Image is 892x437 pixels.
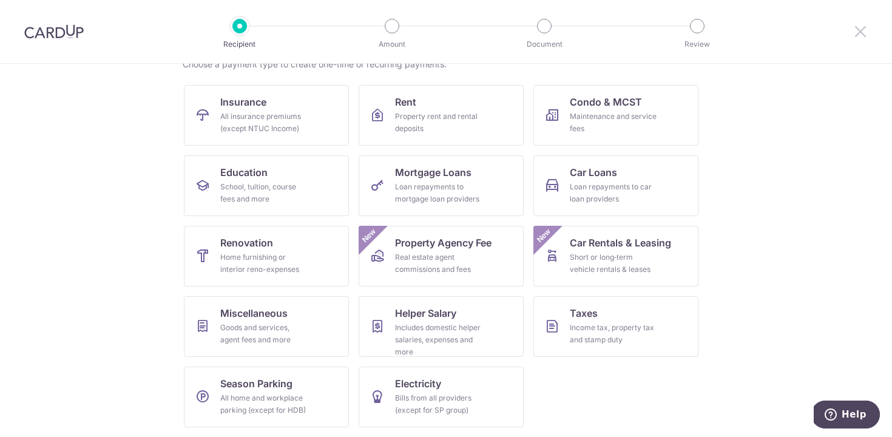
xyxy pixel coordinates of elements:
[395,392,482,416] div: Bills from all providers (except for SP group)
[570,306,598,320] span: Taxes
[395,235,492,250] span: Property Agency Fee
[220,306,288,320] span: Miscellaneous
[534,226,554,246] span: New
[533,296,698,357] a: TaxesIncome tax, property tax and stamp duty
[220,322,308,346] div: Goods and services, agent fees and more
[220,392,308,416] div: All home and workplace parking (except for HDB)
[395,95,416,109] span: Rent
[359,367,524,427] a: ElectricityBills from all providers (except for SP group)
[347,38,437,50] p: Amount
[814,401,880,431] iframe: Opens a widget where you can find more information
[220,235,273,250] span: Renovation
[220,165,268,180] span: Education
[395,251,482,276] div: Real estate agent commissions and fees
[220,251,308,276] div: Home furnishing or interior reno-expenses
[570,181,657,205] div: Loan repayments to car loan providers
[24,24,84,39] img: CardUp
[184,226,349,286] a: RenovationHome furnishing or interior reno-expenses
[533,155,698,216] a: Car LoansLoan repayments to car loan providers
[652,38,742,50] p: Review
[359,296,524,357] a: Helper SalaryIncludes domestic helper salaries, expenses and more
[395,181,482,205] div: Loan repayments to mortgage loan providers
[570,110,657,135] div: Maintenance and service fees
[359,226,524,286] a: Property Agency FeeReal estate agent commissions and feesNew
[184,367,349,427] a: Season ParkingAll home and workplace parking (except for HDB)
[220,95,266,109] span: Insurance
[570,165,617,180] span: Car Loans
[395,376,441,391] span: Electricity
[220,181,308,205] div: School, tuition, course fees and more
[570,235,671,250] span: Car Rentals & Leasing
[395,110,482,135] div: Property rent and rental deposits
[359,85,524,146] a: RentProperty rent and rental deposits
[184,296,349,357] a: MiscellaneousGoods and services, agent fees and more
[499,38,589,50] p: Document
[570,322,657,346] div: Income tax, property tax and stamp duty
[28,8,53,19] span: Help
[195,38,285,50] p: Recipient
[359,226,379,246] span: New
[533,85,698,146] a: Condo & MCSTMaintenance and service fees
[395,322,482,358] div: Includes domestic helper salaries, expenses and more
[570,95,642,109] span: Condo & MCST
[184,85,349,146] a: InsuranceAll insurance premiums (except NTUC Income)
[359,155,524,216] a: Mortgage LoansLoan repayments to mortgage loan providers
[183,58,709,70] div: Choose a payment type to create one-time or recurring payments.
[533,226,698,286] a: Car Rentals & LeasingShort or long‑term vehicle rentals & leasesNew
[570,251,657,276] div: Short or long‑term vehicle rentals & leases
[220,376,292,391] span: Season Parking
[395,306,456,320] span: Helper Salary
[220,110,308,135] div: All insurance premiums (except NTUC Income)
[395,165,471,180] span: Mortgage Loans
[184,155,349,216] a: EducationSchool, tuition, course fees and more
